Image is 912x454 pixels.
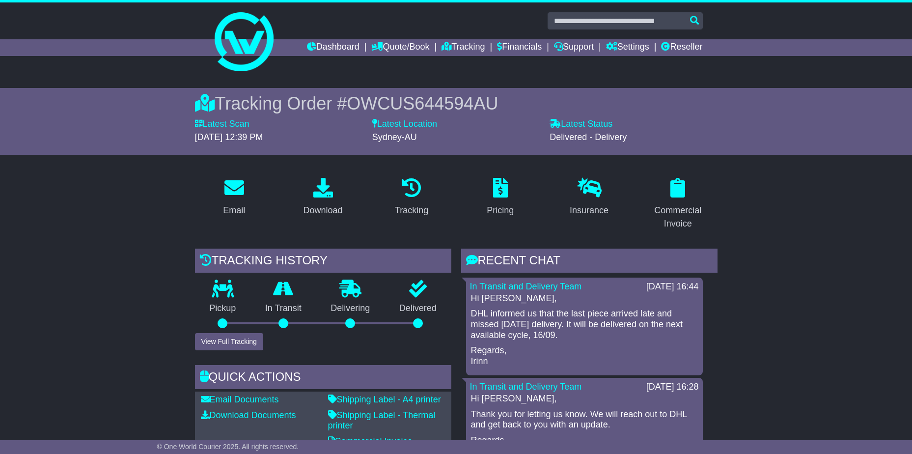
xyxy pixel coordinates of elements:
div: Pricing [487,204,514,217]
a: Insurance [563,174,615,221]
a: Pricing [480,174,520,221]
a: Tracking [388,174,435,221]
a: Quote/Book [371,39,429,56]
a: Settings [606,39,649,56]
a: Support [554,39,594,56]
a: Email [217,174,251,221]
div: [DATE] 16:44 [646,282,699,292]
div: Tracking history [195,249,451,275]
p: Thank you for letting us know. We will reach out to DHL and get back to you with an update. [471,409,698,430]
div: Insurance [570,204,608,217]
span: [DATE] 12:39 PM [195,132,263,142]
a: Shipping Label - A4 printer [328,395,441,404]
span: © One World Courier 2025. All rights reserved. [157,443,299,451]
div: Tracking [395,204,428,217]
label: Latest Status [550,119,612,130]
a: Tracking [442,39,485,56]
div: RECENT CHAT [461,249,718,275]
a: In Transit and Delivery Team [470,282,582,291]
a: In Transit and Delivery Team [470,382,582,392]
a: Shipping Label - Thermal printer [328,410,436,431]
div: Quick Actions [195,365,451,392]
label: Latest Location [372,119,437,130]
p: In Transit [250,303,316,314]
div: Commercial Invoice [645,204,711,230]
a: Financials [497,39,542,56]
p: Delivering [316,303,385,314]
a: Commercial Invoice [328,436,413,446]
a: Commercial Invoice [638,174,718,234]
p: Pickup [195,303,251,314]
span: OWCUS644594AU [347,93,498,113]
div: Email [223,204,245,217]
div: Tracking Order # [195,93,718,114]
a: Download Documents [201,410,296,420]
span: Delivered - Delivery [550,132,627,142]
a: Download [297,174,349,221]
span: Sydney-AU [372,132,417,142]
label: Latest Scan [195,119,249,130]
p: Regards, Irinn [471,345,698,367]
p: Hi [PERSON_NAME], [471,394,698,404]
p: DHL informed us that the last piece arrived late and missed [DATE] delivery. It will be delivered... [471,309,698,340]
p: Hi [PERSON_NAME], [471,293,698,304]
p: Delivered [385,303,451,314]
a: Email Documents [201,395,279,404]
a: Dashboard [307,39,359,56]
div: Download [303,204,342,217]
div: [DATE] 16:28 [646,382,699,393]
a: Reseller [661,39,702,56]
button: View Full Tracking [195,333,263,350]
